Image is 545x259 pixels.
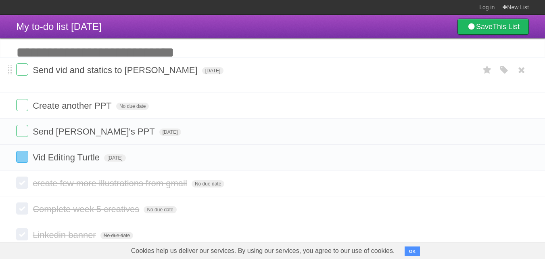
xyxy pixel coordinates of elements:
button: OK [405,246,420,256]
span: My to-do list [DATE] [16,21,102,32]
span: No due date [100,232,133,239]
span: Vid Editing Turtle [33,152,102,162]
span: No due date [116,103,149,110]
span: [DATE] [202,67,224,74]
a: SaveThis List [457,19,529,35]
label: Done [16,228,28,240]
span: Complete week 5 creatives [33,204,141,214]
label: Done [16,125,28,137]
label: Star task [480,63,495,77]
label: Done [16,202,28,215]
span: No due date [192,180,224,187]
span: Cookies help us deliver our services. By using our services, you agree to our use of cookies. [123,243,403,259]
b: This List [493,23,520,31]
span: Send vid and statics to [PERSON_NAME] [33,65,199,75]
span: No due date [144,206,176,213]
label: Done [16,151,28,163]
span: Create another PPT [33,101,114,111]
label: Done [16,177,28,189]
span: create few more illustrations from gmail [33,178,189,188]
label: Done [16,99,28,111]
label: Done [16,63,28,76]
span: [DATE] [159,128,181,136]
span: Linkedin banner [33,230,98,240]
span: Send [PERSON_NAME]'s PPT [33,126,157,137]
span: [DATE] [104,154,126,162]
